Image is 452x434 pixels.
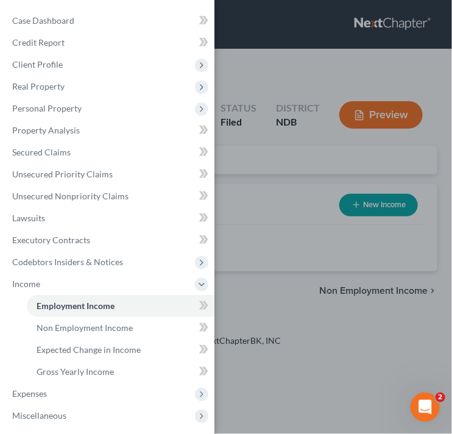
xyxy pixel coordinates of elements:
a: Property Analysis [2,119,214,141]
a: Credit Report [2,32,214,54]
span: Personal Property [12,103,82,113]
span: Real Property [12,81,65,91]
span: Lawsuits [12,213,45,223]
span: Credit Report [12,37,65,48]
span: Unsecured Priority Claims [12,169,113,179]
a: Employment Income [27,295,214,317]
span: Income [12,279,40,289]
span: Employment Income [37,301,115,311]
a: Case Dashboard [2,10,214,32]
span: Executory Contracts [12,235,90,245]
a: Non Employment Income [27,317,214,339]
a: Unsecured Nonpriority Claims [2,185,214,207]
span: Case Dashboard [12,15,74,26]
a: Lawsuits [2,207,214,229]
span: Secured Claims [12,147,71,157]
a: Executory Contracts [2,229,214,251]
span: 2 [436,393,445,402]
span: Non Employment Income [37,322,133,333]
a: Unsecured Priority Claims [2,163,214,185]
span: Property Analysis [12,125,80,135]
span: Gross Yearly Income [37,366,114,377]
iframe: Intercom live chat [411,393,440,422]
a: Expected Change in Income [27,339,214,361]
span: Unsecured Nonpriority Claims [12,191,129,201]
span: Client Profile [12,59,63,69]
a: Secured Claims [2,141,214,163]
span: Codebtors Insiders & Notices [12,257,123,267]
span: Expenses [12,388,47,399]
span: Expected Change in Income [37,344,141,355]
a: Gross Yearly Income [27,361,214,383]
span: Miscellaneous [12,410,66,421]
